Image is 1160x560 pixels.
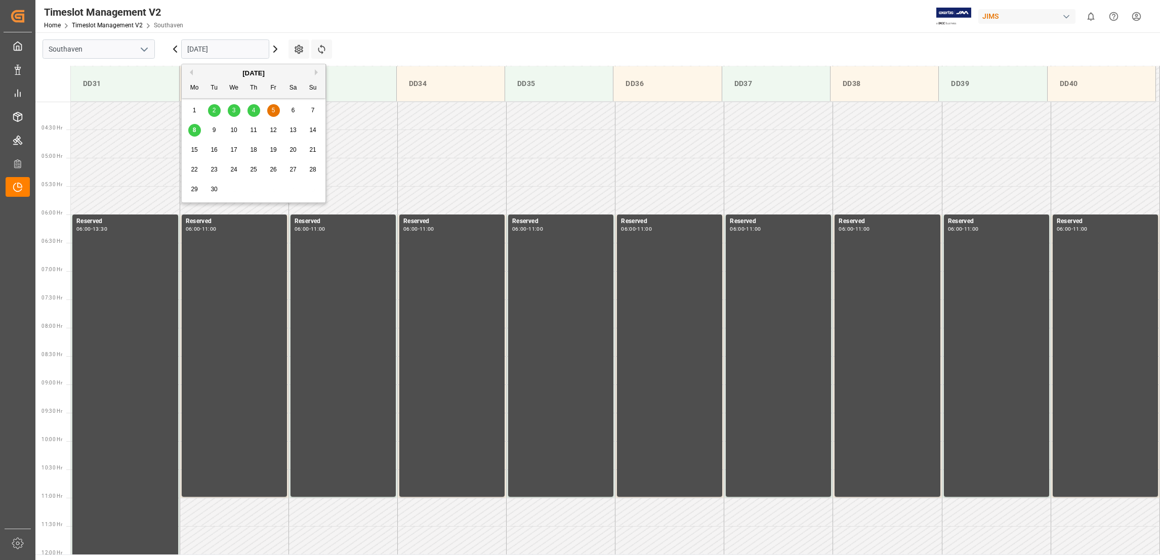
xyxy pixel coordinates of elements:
div: Choose Saturday, September 27th, 2025 [287,163,300,176]
div: Choose Monday, September 15th, 2025 [188,144,201,156]
span: 06:00 Hr [42,210,62,216]
span: 13 [289,126,296,134]
div: 11:00 [528,227,543,231]
button: JIMS [978,7,1080,26]
span: 05:00 Hr [42,153,62,159]
div: 06:00 [839,227,853,231]
div: - [1071,227,1073,231]
div: Choose Sunday, September 21st, 2025 [307,144,319,156]
div: 06:00 [1057,227,1071,231]
span: 3 [232,107,236,114]
input: DD.MM.YYYY [181,39,269,59]
span: 18 [250,146,257,153]
div: 11:00 [855,227,870,231]
span: 4 [252,107,256,114]
div: 06:00 [730,227,744,231]
span: 5 [272,107,275,114]
div: - [527,227,528,231]
span: 9 [213,126,216,134]
div: Reserved [512,217,609,227]
input: Type to search/select [43,39,155,59]
div: 06:00 [76,227,91,231]
div: Reserved [948,217,1045,227]
div: DD40 [1056,74,1147,93]
div: 06:00 [186,227,200,231]
span: 2 [213,107,216,114]
div: 11:00 [1073,227,1088,231]
div: [DATE] [182,68,325,78]
div: Choose Sunday, September 7th, 2025 [307,104,319,117]
div: Su [307,82,319,95]
div: Reserved [186,217,283,227]
div: Reserved [730,217,827,227]
span: 11 [250,126,257,134]
div: Choose Monday, September 29th, 2025 [188,183,201,196]
div: Choose Sunday, September 28th, 2025 [307,163,319,176]
span: 27 [289,166,296,173]
span: 26 [270,166,276,173]
div: Mo [188,82,201,95]
span: 11:30 Hr [42,522,62,527]
a: Timeslot Management V2 [72,22,143,29]
span: 09:30 Hr [42,408,62,414]
div: Choose Friday, September 19th, 2025 [267,144,280,156]
div: Choose Wednesday, September 10th, 2025 [228,124,240,137]
div: Choose Thursday, September 4th, 2025 [247,104,260,117]
div: Choose Saturday, September 6th, 2025 [287,104,300,117]
span: 1 [193,107,196,114]
div: Reserved [1057,217,1154,227]
div: Choose Tuesday, September 16th, 2025 [208,144,221,156]
div: DD38 [839,74,930,93]
a: Home [44,22,61,29]
div: 11:00 [637,227,652,231]
div: - [853,227,855,231]
span: 7 [311,107,315,114]
div: Th [247,82,260,95]
div: Choose Monday, September 1st, 2025 [188,104,201,117]
div: 11:00 [420,227,434,231]
div: Choose Monday, September 8th, 2025 [188,124,201,137]
button: Help Center [1102,5,1125,28]
span: 25 [250,166,257,173]
div: - [418,227,420,231]
span: 29 [191,186,197,193]
div: Choose Monday, September 22nd, 2025 [188,163,201,176]
div: 06:00 [403,227,418,231]
div: - [744,227,746,231]
span: 10:30 Hr [42,465,62,470]
div: Choose Tuesday, September 2nd, 2025 [208,104,221,117]
span: 8 [193,126,196,134]
div: We [228,82,240,95]
span: 07:30 Hr [42,295,62,300]
div: - [309,227,311,231]
div: Reserved [403,217,501,227]
div: Fr [267,82,280,95]
div: Choose Sunday, September 14th, 2025 [307,124,319,137]
span: 08:30 Hr [42,352,62,357]
div: - [636,227,637,231]
div: 13:30 [93,227,107,231]
button: Previous Month [187,69,193,75]
span: 21 [309,146,316,153]
span: 12:00 Hr [42,550,62,555]
div: 11:00 [746,227,761,231]
span: 15 [191,146,197,153]
button: open menu [136,41,151,57]
div: Sa [287,82,300,95]
div: Choose Friday, September 26th, 2025 [267,163,280,176]
span: 20 [289,146,296,153]
div: - [91,227,93,231]
span: 10:00 Hr [42,437,62,442]
div: JIMS [978,9,1075,24]
span: 6 [292,107,295,114]
div: Tu [208,82,221,95]
span: 14 [309,126,316,134]
span: 30 [211,186,217,193]
span: 08:00 Hr [42,323,62,329]
div: - [200,227,201,231]
span: 24 [230,166,237,173]
div: 11:00 [311,227,325,231]
img: Exertis%20JAM%20-%20Email%20Logo.jpg_1722504956.jpg [936,8,971,25]
span: 09:00 Hr [42,380,62,385]
div: DD33 [296,74,388,93]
